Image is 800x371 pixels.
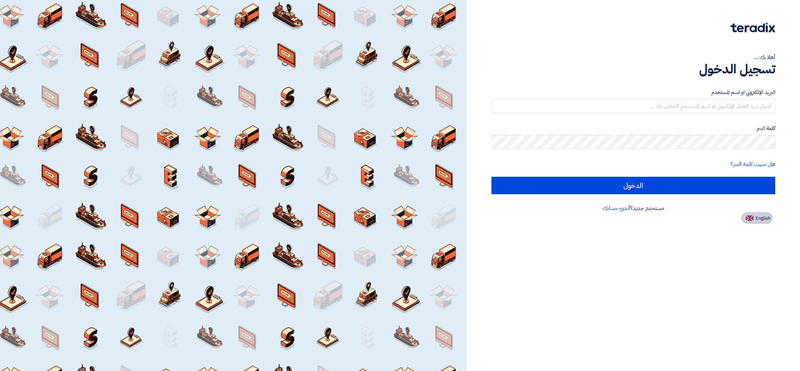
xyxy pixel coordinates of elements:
[731,160,775,168] a: هل نسيت كلمة السر؟
[491,88,775,96] label: البريد الإلكتروني او اسم المستخدم
[491,204,775,212] div: مستخدم جديد؟
[742,212,772,224] button: English
[746,216,754,221] img: en-US.png
[731,23,775,32] img: Teradix logo
[491,177,775,194] input: الدخول
[491,99,775,113] input: أدخل بريد العمل الإلكتروني او اسم المستخدم الخاص بك ...
[756,216,770,221] span: English
[491,124,775,132] label: كلمة السر
[491,53,775,61] div: أهلا بك ...
[491,61,775,77] h1: تسجيل الدخول
[602,204,630,212] a: أنشئ حسابك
